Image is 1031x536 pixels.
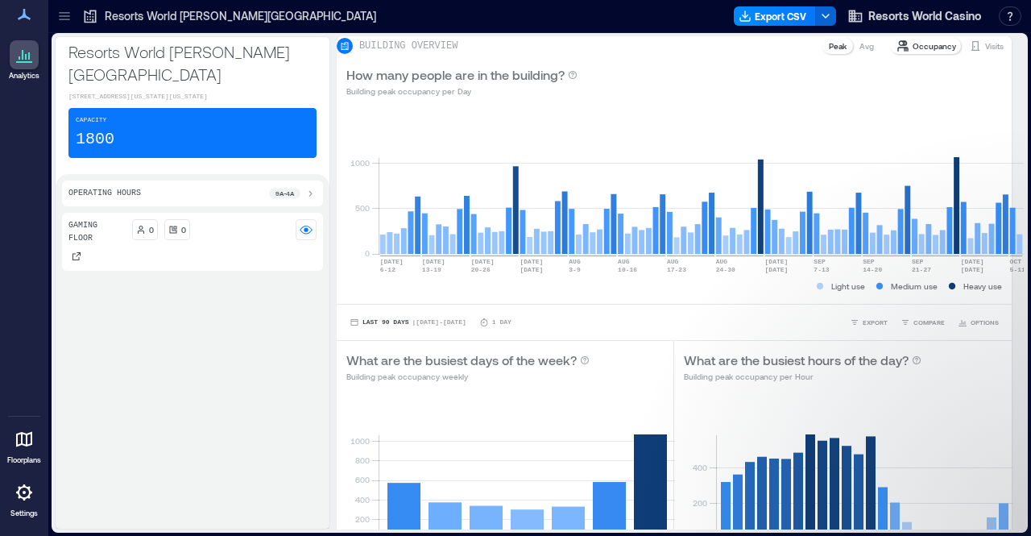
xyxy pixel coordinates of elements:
[693,463,707,472] tspan: 400
[355,203,370,213] tspan: 500
[355,475,370,484] tspan: 600
[346,351,577,370] p: What are the busiest days of the week?
[355,514,370,524] tspan: 200
[422,258,445,265] text: [DATE]
[913,39,956,52] p: Occupancy
[764,266,788,273] text: [DATE]
[913,318,945,327] span: COMPARE
[897,314,948,330] button: COMPARE
[569,258,581,265] text: AUG
[350,436,370,446] tspan: 1000
[380,266,395,273] text: 6-12
[764,258,788,265] text: [DATE]
[891,280,938,293] p: Medium use
[912,266,931,273] text: 21-27
[863,258,875,265] text: SEP
[569,266,581,273] text: 3-9
[365,248,370,258] tspan: 0
[847,314,891,330] button: EXPORT
[346,314,470,330] button: Last 90 Days |[DATE]-[DATE]
[471,266,491,273] text: 20-26
[76,128,114,151] p: 1800
[2,420,46,470] a: Floorplans
[471,258,495,265] text: [DATE]
[5,473,43,523] a: Settings
[667,266,686,273] text: 17-23
[961,258,984,265] text: [DATE]
[961,266,984,273] text: [DATE]
[380,258,404,265] text: [DATE]
[520,266,543,273] text: [DATE]
[814,258,826,265] text: SEP
[814,266,829,273] text: 7-13
[350,158,370,168] tspan: 1000
[868,8,981,24] span: Resorts World Casino
[68,187,141,200] p: Operating Hours
[693,498,707,508] tspan: 200
[76,115,106,125] p: Capacity
[181,223,186,236] p: 0
[346,85,578,98] p: Building peak occupancy per Day
[68,40,317,85] p: Resorts World [PERSON_NAME][GEOGRAPHIC_DATA]
[4,35,44,85] a: Analytics
[716,258,728,265] text: AUG
[355,495,370,505] tspan: 400
[520,258,543,265] text: [DATE]
[971,318,999,327] span: OPTIONS
[105,8,376,24] p: Resorts World [PERSON_NAME][GEOGRAPHIC_DATA]
[716,266,735,273] text: 24-30
[149,223,154,236] p: 0
[492,318,511,327] p: 1 Day
[346,370,590,383] p: Building peak occupancy weekly
[10,509,38,518] p: Settings
[829,39,847,52] p: Peak
[68,92,317,102] p: [STREET_ADDRESS][US_STATE][US_STATE]
[912,258,924,265] text: SEP
[1010,258,1022,265] text: OCT
[863,266,882,273] text: 14-20
[963,280,1002,293] p: Heavy use
[422,266,441,273] text: 13-19
[359,39,458,52] p: BUILDING OVERVIEW
[618,266,637,273] text: 10-16
[843,3,986,29] button: Resorts World Casino
[684,351,909,370] p: What are the busiest hours of the day?
[1010,266,1025,273] text: 5-11
[667,258,679,265] text: AUG
[985,39,1004,52] p: Visits
[863,318,888,327] span: EXPORT
[68,219,126,245] p: Gaming Floor
[9,71,39,81] p: Analytics
[275,189,294,198] p: 9a - 4a
[618,258,630,265] text: AUG
[831,280,865,293] p: Light use
[7,455,41,465] p: Floorplans
[684,370,921,383] p: Building peak occupancy per Hour
[346,65,565,85] p: How many people are in the building?
[355,455,370,465] tspan: 800
[859,39,874,52] p: Avg
[954,314,1002,330] button: OPTIONS
[734,6,816,26] button: Export CSV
